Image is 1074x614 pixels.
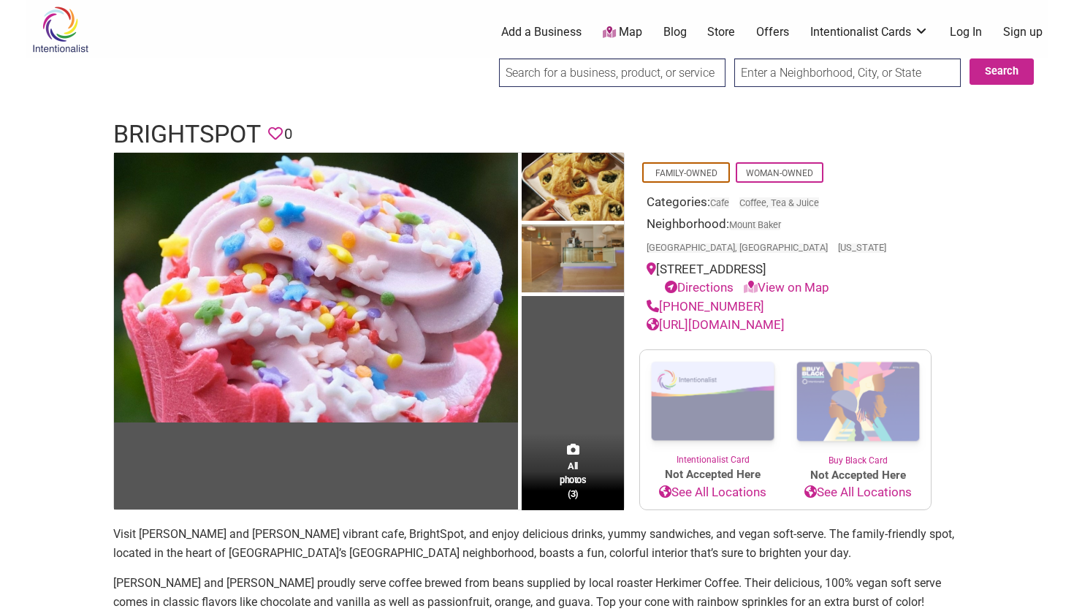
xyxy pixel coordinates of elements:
h1: BrightSpot [113,117,261,152]
a: Intentionalist Card [640,350,785,466]
a: Sign up [1003,24,1043,40]
a: Intentionalist Cards [810,24,929,40]
a: Woman-Owned [746,168,813,178]
span: 0 [284,123,292,145]
input: Search for a business, product, or service [499,58,725,87]
a: Directions [665,280,734,295]
a: Store [707,24,735,40]
a: Coffee, Tea & Juice [739,197,819,208]
input: Enter a Neighborhood, City, or State [734,58,961,87]
span: Mount Baker [729,221,781,230]
div: Categories: [647,193,924,216]
span: Not Accepted Here [640,466,785,483]
a: View on Map [744,280,829,295]
img: Buy Black Card [785,350,931,454]
span: All photos (3) [560,459,586,501]
div: Neighborhood: [647,215,924,260]
a: Add a Business [501,24,582,40]
span: [US_STATE] [838,243,886,253]
a: Log In [950,24,982,40]
button: Search [970,58,1034,85]
a: [PHONE_NUMBER] [647,299,764,314]
a: Cafe [710,197,729,208]
a: See All Locations [785,483,931,502]
img: Intentionalist [26,6,95,53]
span: Not Accepted Here [785,467,931,484]
a: See All Locations [640,483,785,502]
a: Map [603,24,642,41]
a: Blog [663,24,687,40]
a: Buy Black Card [785,350,931,467]
div: [STREET_ADDRESS] [647,260,924,297]
p: Visit [PERSON_NAME] and [PERSON_NAME] vibrant cafe, BrightSpot, and enjoy delicious drinks, yummy... [113,525,961,562]
a: Offers [756,24,789,40]
a: [URL][DOMAIN_NAME] [647,317,785,332]
span: [GEOGRAPHIC_DATA], [GEOGRAPHIC_DATA] [647,243,828,253]
p: [PERSON_NAME] and [PERSON_NAME] proudly serve coffee brewed from beans supplied by local roaster ... [113,574,961,611]
img: Intentionalist Card [640,350,785,453]
a: Family-Owned [655,168,717,178]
